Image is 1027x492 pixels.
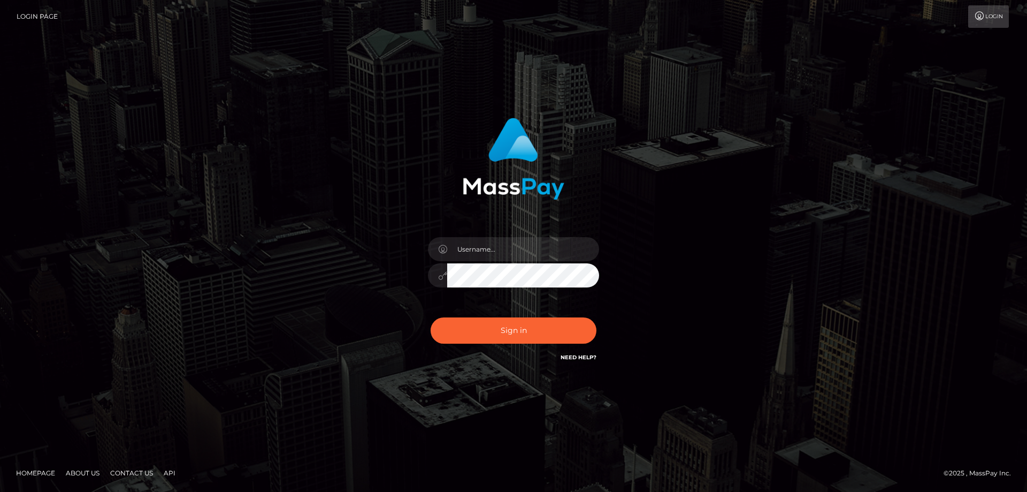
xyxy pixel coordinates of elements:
[968,5,1009,28] a: Login
[944,467,1019,479] div: © 2025 , MassPay Inc.
[447,237,599,261] input: Username...
[463,118,564,200] img: MassPay Login
[17,5,58,28] a: Login Page
[431,317,596,344] button: Sign in
[106,465,157,481] a: Contact Us
[62,465,104,481] a: About Us
[159,465,180,481] a: API
[561,354,596,361] a: Need Help?
[12,465,59,481] a: Homepage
